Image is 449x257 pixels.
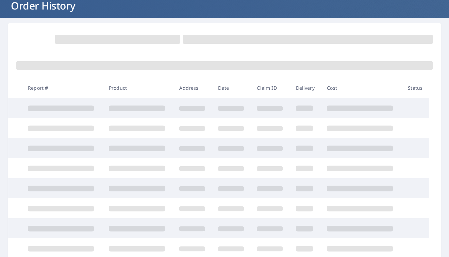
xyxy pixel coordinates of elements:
th: Delivery [290,78,322,98]
th: Cost [321,78,402,98]
th: Claim ID [251,78,290,98]
th: Report # [22,78,103,98]
th: Date [213,78,251,98]
th: Address [174,78,213,98]
th: Product [103,78,174,98]
th: Status [402,78,429,98]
